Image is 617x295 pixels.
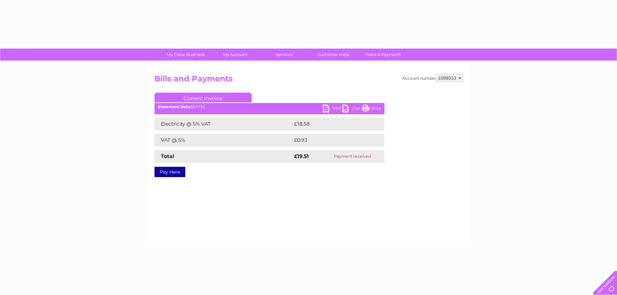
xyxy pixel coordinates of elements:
[154,167,185,177] a: Pay Here
[208,49,262,61] a: My Account
[154,105,384,109] div: [DATE]
[323,105,342,114] a: PDF
[294,153,309,159] strong: £19.51
[321,150,384,163] td: Payment received
[154,118,292,130] td: Electricity @ 5% VAT
[154,93,252,102] a: Current Invoice
[161,153,174,159] strong: Total
[257,49,311,61] a: Services
[154,74,463,86] h2: Bills and Payments
[158,104,191,109] b: Statement Date:
[307,49,360,61] a: Customer Help
[402,74,463,82] div: Account number
[292,134,369,147] td: £0.93
[342,105,362,114] a: CSV
[362,105,381,114] a: Print
[154,134,292,147] td: VAT @ 5%
[292,118,371,130] td: £18.58
[356,49,409,61] a: Make A Payment
[159,49,212,61] a: My Clear Business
